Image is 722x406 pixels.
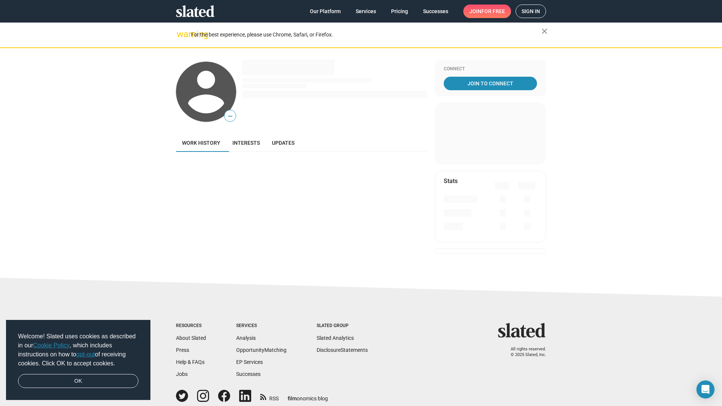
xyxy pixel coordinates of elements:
[236,335,256,341] a: Analysis
[176,335,206,341] a: About Slated
[191,30,541,40] div: For the best experience, please use Chrome, Safari, or Firefox.
[696,380,714,398] div: Open Intercom Messenger
[503,347,546,358] p: All rights reserved. © 2025 Slated, Inc.
[356,5,376,18] span: Services
[516,5,546,18] a: Sign in
[224,111,236,121] span: —
[176,371,188,377] a: Jobs
[444,77,537,90] a: Join To Connect
[272,140,294,146] span: Updates
[288,395,297,401] span: film
[236,359,263,365] a: EP Services
[317,347,368,353] a: DisclosureStatements
[33,342,70,348] a: Cookie Policy
[266,134,300,152] a: Updates
[176,323,206,329] div: Resources
[463,5,511,18] a: Joinfor free
[288,389,328,402] a: filmonomics blog
[260,391,279,402] a: RSS
[76,351,95,358] a: opt-out
[391,5,408,18] span: Pricing
[469,5,505,18] span: Join
[385,5,414,18] a: Pricing
[176,134,226,152] a: Work history
[177,30,186,39] mat-icon: warning
[317,323,368,329] div: Slated Group
[176,347,189,353] a: Press
[236,371,261,377] a: Successes
[310,5,341,18] span: Our Platform
[232,140,260,146] span: Interests
[226,134,266,152] a: Interests
[6,320,150,400] div: cookieconsent
[18,332,138,368] span: Welcome! Slated uses cookies as described in our , which includes instructions on how to of recei...
[417,5,454,18] a: Successes
[18,374,138,388] a: dismiss cookie message
[350,5,382,18] a: Services
[445,77,535,90] span: Join To Connect
[444,177,458,185] mat-card-title: Stats
[236,347,287,353] a: OpportunityMatching
[540,27,549,36] mat-icon: close
[444,66,537,72] div: Connect
[522,5,540,18] span: Sign in
[182,140,220,146] span: Work history
[176,359,205,365] a: Help & FAQs
[423,5,448,18] span: Successes
[236,323,287,329] div: Services
[304,5,347,18] a: Our Platform
[317,335,354,341] a: Slated Analytics
[481,5,505,18] span: for free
